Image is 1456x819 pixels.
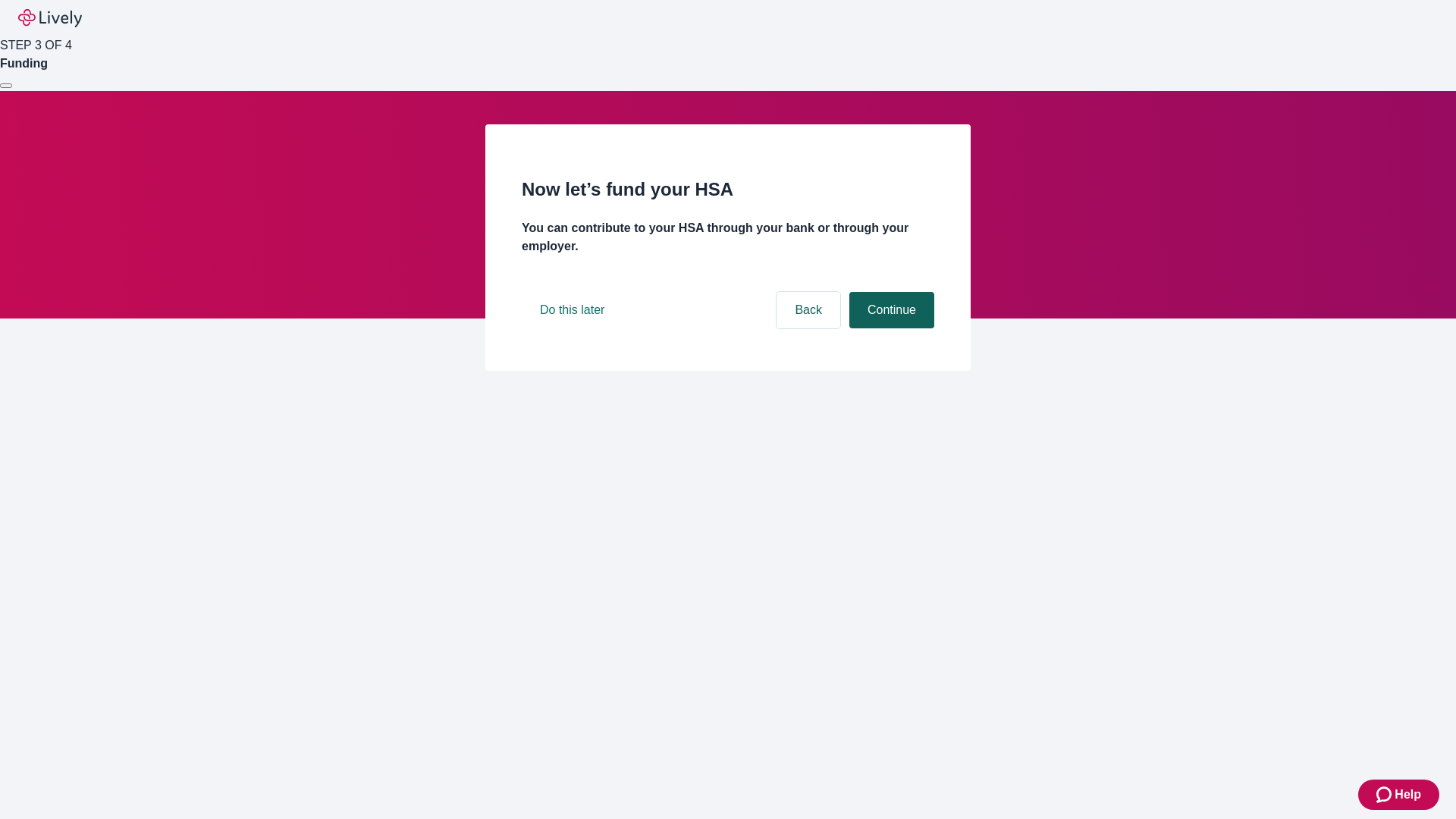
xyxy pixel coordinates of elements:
img: Lively [18,9,82,27]
h4: You can contribute to your HSA through your bank or through your employer. [522,219,934,256]
button: Continue [849,292,934,328]
h2: Now let’s fund your HSA [522,176,934,203]
button: Zendesk support iconHelp [1358,780,1439,810]
button: Back [777,292,840,328]
svg: Zendesk support icon [1376,786,1395,804]
button: Do this later [522,292,623,328]
span: Help [1395,786,1421,804]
